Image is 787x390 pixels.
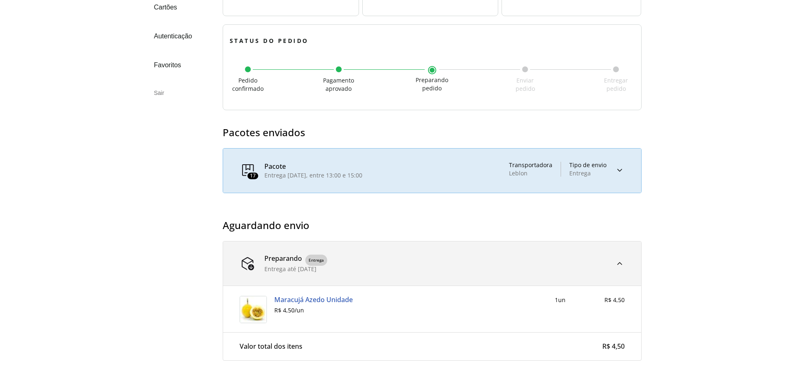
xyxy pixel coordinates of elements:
img: Maracujá Azedo Unidade [240,296,267,323]
div: R$ 4,50 [602,343,625,350]
div: Tipo de envio [569,162,606,168]
p: Preparando [264,255,302,266]
div: Sair [146,83,216,103]
span: Status do pedido [230,37,309,45]
div: Transportadora [509,162,552,168]
div: Pacote [264,163,362,170]
span: Pagamento aprovado [323,76,354,92]
div: Entrega [569,170,606,177]
div: 1 un [555,296,566,304]
summary: 17PacoteEntrega [DATE], entre 13:00 e 15:00TransportadoraLeblonTipo de envioEntrega [223,149,641,193]
a: Favoritos [146,54,216,76]
span: 17 [250,173,256,179]
span: R$ 4,50 [604,296,625,304]
div: R$ 4,50 / un [274,307,353,314]
span: Entregar pedido [604,76,628,92]
h3: Aguardando envio [223,220,642,231]
span: Entrega até [264,265,298,273]
div: [DATE] [264,266,327,272]
summary: PreparandoEntregaEntrega até [DATE] [223,241,641,286]
span: Entrega [305,255,327,266]
div: Leblon [509,170,552,177]
h3: Pacotes enviados [223,127,642,138]
div: Valor total dos itens [240,343,302,350]
span: Enviar pedido [516,76,535,92]
span: Pedido confirmado [232,76,264,92]
span: Preparando pedido [416,76,448,92]
a: Autenticação [146,25,216,47]
a: Maracujá Azedo Unidade [274,296,353,303]
div: Entrega [DATE], entre 13:00 e 15:00 [264,172,362,179]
